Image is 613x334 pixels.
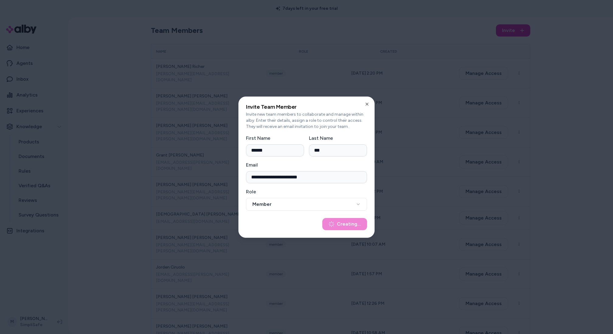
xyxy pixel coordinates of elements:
[246,135,270,141] label: First Name
[246,189,256,195] label: Role
[246,104,367,110] h2: Invite Team Member
[246,162,258,168] label: Email
[309,135,333,141] label: Last Name
[246,111,367,130] p: Invite new team members to collaborate and manage within alby. Enter their details, assign a role...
